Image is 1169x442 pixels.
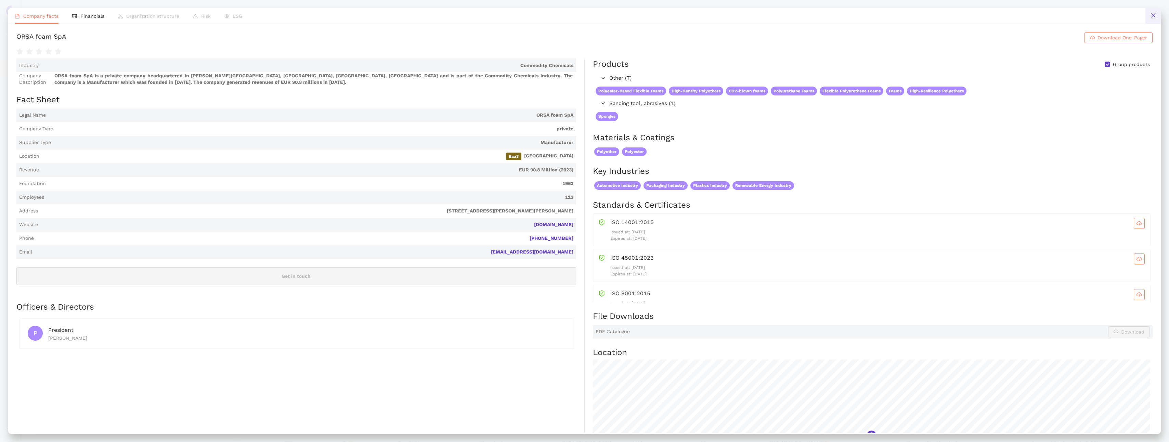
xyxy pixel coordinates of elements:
[599,253,605,261] span: safety-certificate
[1134,253,1145,264] button: cloud-download
[193,14,198,18] span: warning
[72,14,77,18] span: fund-view
[601,76,605,80] span: right
[1084,32,1153,43] button: cloud-downloadDownload One-Pager
[610,264,1145,271] p: Issued at: [DATE]
[26,48,33,55] span: star
[19,194,44,201] span: Employees
[23,13,59,19] span: Company facts
[16,48,23,55] span: star
[56,126,573,132] span: private
[690,181,730,190] span: Plastics Industry
[19,208,38,214] span: Address
[907,87,966,96] span: High-Resilience Polyethers
[609,74,966,82] span: Other (7)
[34,326,37,341] span: P
[610,235,1145,242] p: Expires at: [DATE]
[610,300,1145,307] p: Issued at: [DATE]
[593,132,1153,144] h2: Materials & Coatings
[118,14,123,18] span: apartment
[610,229,1145,235] p: Issued at: [DATE]
[593,166,1153,177] h2: Key Industries
[596,87,666,96] span: Polyester-Based Flexible Foams
[669,87,723,96] span: High-Density Polyethers
[1090,35,1095,41] span: cloud-download
[42,153,573,160] span: [GEOGRAPHIC_DATA]
[1145,8,1161,24] button: close
[48,327,74,333] span: President
[1110,61,1153,68] span: Group products
[1134,218,1145,229] button: cloud-download
[622,147,647,156] span: Polyester
[19,221,38,228] span: Website
[610,271,1145,277] p: Expires at: [DATE]
[593,73,969,84] div: Other (7)
[593,98,969,109] div: Sanding tool, abrasives (1)
[19,112,46,119] span: Legal Name
[233,13,242,19] span: ESG
[732,181,794,190] span: Renewable Energy Industry
[593,347,1153,359] h2: Location
[19,153,39,160] span: Location
[19,139,51,146] span: Supplier Type
[48,334,566,342] div: [PERSON_NAME]
[19,62,39,69] span: Industry
[601,101,605,105] span: right
[593,311,1153,322] h2: File Downloads
[41,208,573,214] span: [STREET_ADDRESS][PERSON_NAME][PERSON_NAME]
[726,87,768,96] span: CO2-blown foams
[126,13,179,19] span: Organization structure
[49,112,573,119] span: ORSA foam SpA
[19,180,46,187] span: Foundation
[1151,13,1156,18] span: close
[609,100,966,108] span: Sanding tool, abrasives (1)
[820,87,883,96] span: Flexible Polyurethane Foams
[19,73,52,86] span: Company Description
[54,73,573,86] span: ORSA foam SpA is a private company headquartered in [PERSON_NAME][GEOGRAPHIC_DATA], [GEOGRAPHIC_D...
[1134,292,1144,297] span: cloud-download
[1097,34,1147,41] span: Download One-Pager
[1134,221,1144,226] span: cloud-download
[201,13,211,19] span: Risk
[19,167,39,173] span: Revenue
[80,13,104,19] span: Financials
[1134,256,1144,262] span: cloud-download
[55,48,62,55] span: star
[16,32,66,43] div: ORSA foam SpA
[596,112,618,121] span: Sponges
[610,253,1145,264] div: ISO 45001:2023
[42,167,573,173] span: EUR 90.8 Million (2023)
[49,180,573,187] span: 1963
[506,153,521,160] span: Baa3
[599,218,605,225] span: safety-certificate
[19,249,32,256] span: Email
[41,62,573,69] span: Commodity Chemicals
[644,181,688,190] span: Packaging Industry
[16,301,576,313] h2: Officers & Directors
[594,147,619,156] span: Polyether
[610,289,1145,300] div: ISO 9001:2015
[886,87,904,96] span: Foams
[596,328,630,335] span: PDF Catalogue
[610,218,1145,229] div: ISO 14001:2015
[47,194,573,201] span: 113
[19,126,53,132] span: Company Type
[36,48,42,55] span: star
[45,48,52,55] span: star
[593,199,1153,211] h2: Standards & Certificates
[54,139,573,146] span: Manufacturer
[224,14,229,18] span: eye
[599,289,605,297] span: safety-certificate
[594,181,641,190] span: Automotive Industry
[1134,289,1145,300] button: cloud-download
[16,94,576,106] h2: Fact Sheet
[771,87,817,96] span: Polyurethane Foams
[19,235,34,242] span: Phone
[593,58,629,70] div: Products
